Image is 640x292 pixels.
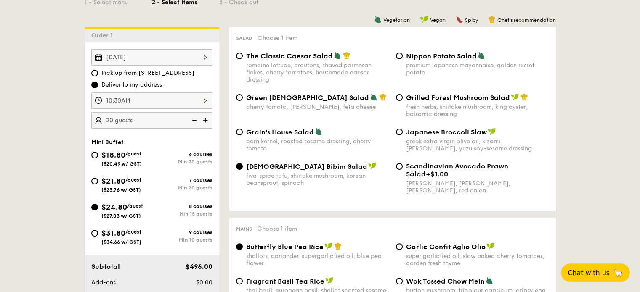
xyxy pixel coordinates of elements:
span: Mains [236,226,252,232]
input: Fragrant Basil Tea Ricethai basil, european basil, shallot scented sesame oil, barley multigrain ... [236,278,243,284]
input: Grain's House Saladcorn kernel, roasted sesame dressing, cherry tomato [236,129,243,135]
div: Min 20 guests [152,185,212,191]
input: Nippon Potato Saladpremium japanese mayonnaise, golden russet potato [396,53,403,59]
input: Garlic Confit Aglio Oliosuper garlicfied oil, slow baked cherry tomatoes, garden fresh thyme [396,243,403,250]
img: icon-chef-hat.a58ddaea.svg [379,93,387,101]
span: Chat with us [568,269,610,277]
img: icon-vegetarian.fe4039eb.svg [478,52,485,59]
span: /guest [125,177,141,183]
span: +$1.00 [426,170,448,178]
span: Nippon Potato Salad [406,52,477,60]
div: 6 courses [152,151,212,157]
img: icon-chef-hat.a58ddaea.svg [334,242,342,250]
div: fresh herbs, shiitake mushroom, king oyster, balsamic dressing [406,103,549,118]
div: Min 10 guests [152,237,212,243]
div: cherry tomato, [PERSON_NAME], feta cheese [246,103,389,110]
span: ($27.03 w/ GST) [101,213,141,219]
input: $18.80/guest($20.49 w/ GST)6 coursesMin 20 guests [91,152,98,158]
div: Min 15 guests [152,211,212,217]
img: icon-vegan.f8ff3823.svg [325,277,334,284]
span: Fragrant Basil Tea Rice [246,277,324,285]
img: icon-vegetarian.fe4039eb.svg [486,277,493,284]
img: icon-vegan.f8ff3823.svg [486,242,495,250]
span: Add-ons [91,279,116,286]
div: greek extra virgin olive oil, kizami [PERSON_NAME], yuzu soy-sesame dressing [406,138,549,152]
span: Grilled Forest Mushroom Salad [406,94,510,102]
span: 🦙 [613,268,623,278]
input: Green [DEMOGRAPHIC_DATA] Saladcherry tomato, [PERSON_NAME], feta cheese [236,94,243,101]
img: icon-add.58712e84.svg [200,112,212,128]
div: 7 courses [152,177,212,183]
span: $21.80 [101,176,125,186]
img: icon-vegan.f8ff3823.svg [420,16,428,23]
img: icon-chef-hat.a58ddaea.svg [520,93,528,101]
span: Salad [236,35,252,41]
img: icon-vegan.f8ff3823.svg [511,93,519,101]
div: corn kernel, roasted sesame dressing, cherry tomato [246,138,389,152]
img: icon-vegan.f8ff3823.svg [368,162,377,170]
input: [DEMOGRAPHIC_DATA] Bibim Saladfive-spice tofu, shiitake mushroom, korean beansprout, spinach [236,163,243,170]
span: ($20.49 w/ GST) [101,161,142,167]
input: Number of guests [91,112,212,129]
div: 9 courses [152,229,212,235]
span: Mini Buffet [91,139,124,146]
input: Wok Tossed Chow Meinbutton mushroom, tricolour capsicum, cripsy egg noodle, kikkoman, super garli... [396,278,403,284]
span: Green [DEMOGRAPHIC_DATA] Salad [246,94,369,102]
span: /guest [127,203,143,209]
span: $0.00 [196,279,212,286]
input: Scandinavian Avocado Prawn Salad+$1.00[PERSON_NAME], [PERSON_NAME], [PERSON_NAME], red onion [396,163,403,170]
img: icon-reduce.1d2dbef1.svg [187,112,200,128]
span: Deliver to my address [101,81,162,89]
span: Chef's recommendation [497,17,556,23]
input: Event time [91,92,212,109]
div: shallots, coriander, supergarlicfied oil, blue pea flower [246,253,389,267]
span: Garlic Confit Aglio Olio [406,243,486,251]
img: icon-vegetarian.fe4039eb.svg [370,93,377,101]
span: Order 1 [91,32,116,39]
div: super garlicfied oil, slow baked cherry tomatoes, garden fresh thyme [406,253,549,267]
span: /guest [125,151,141,157]
span: ($34.66 w/ GST) [101,239,141,245]
input: Japanese Broccoli Slawgreek extra virgin olive oil, kizami [PERSON_NAME], yuzu soy-sesame dressing [396,129,403,135]
input: Deliver to my address [91,82,98,88]
span: Wok Tossed Chow Mein [406,277,485,285]
input: Pick up from [STREET_ADDRESS] [91,70,98,76]
div: five-spice tofu, shiitake mushroom, korean beansprout, spinach [246,172,389,187]
span: [DEMOGRAPHIC_DATA] Bibim Salad [246,163,367,171]
span: Spicy [465,17,478,23]
input: Event date [91,49,212,66]
span: The Classic Caesar Salad [246,52,333,60]
img: icon-chef-hat.a58ddaea.svg [343,52,351,59]
span: Grain's House Salad [246,128,314,136]
img: icon-spicy.37a8142b.svg [456,16,463,23]
span: $24.80 [101,203,127,212]
img: icon-vegetarian.fe4039eb.svg [315,128,322,135]
img: icon-chef-hat.a58ddaea.svg [488,16,496,23]
button: Chat with us🦙 [561,263,630,282]
div: premium japanese mayonnaise, golden russet potato [406,62,549,76]
span: $496.00 [185,263,212,271]
img: icon-vegetarian.fe4039eb.svg [334,52,341,59]
input: $24.80/guest($27.03 w/ GST)8 coursesMin 15 guests [91,204,98,210]
input: $31.80/guest($34.66 w/ GST)9 coursesMin 10 guests [91,230,98,237]
div: Min 20 guests [152,159,212,165]
img: icon-vegan.f8ff3823.svg [488,128,496,135]
img: icon-vegan.f8ff3823.svg [324,242,333,250]
div: [PERSON_NAME], [PERSON_NAME], [PERSON_NAME], red onion [406,180,549,194]
span: Pick up from [STREET_ADDRESS] [101,69,194,77]
span: Butterfly Blue Pea Rice [246,243,324,251]
span: $31.80 [101,229,125,238]
span: Vegetarian [383,17,410,23]
span: Vegan [430,17,446,23]
span: Choose 1 item [258,34,297,42]
input: Grilled Forest Mushroom Saladfresh herbs, shiitake mushroom, king oyster, balsamic dressing [396,94,403,101]
span: Choose 1 item [257,225,297,232]
div: romaine lettuce, croutons, shaved parmesan flakes, cherry tomatoes, housemade caesar dressing [246,62,389,83]
input: $21.80/guest($23.76 w/ GST)7 coursesMin 20 guests [91,178,98,184]
input: The Classic Caesar Saladromaine lettuce, croutons, shaved parmesan flakes, cherry tomatoes, house... [236,53,243,59]
input: Butterfly Blue Pea Riceshallots, coriander, supergarlicfied oil, blue pea flower [236,243,243,250]
span: $18.80 [101,150,125,160]
span: Japanese Broccoli Slaw [406,128,487,136]
span: ($23.76 w/ GST) [101,187,141,193]
img: icon-vegetarian.fe4039eb.svg [374,16,382,23]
